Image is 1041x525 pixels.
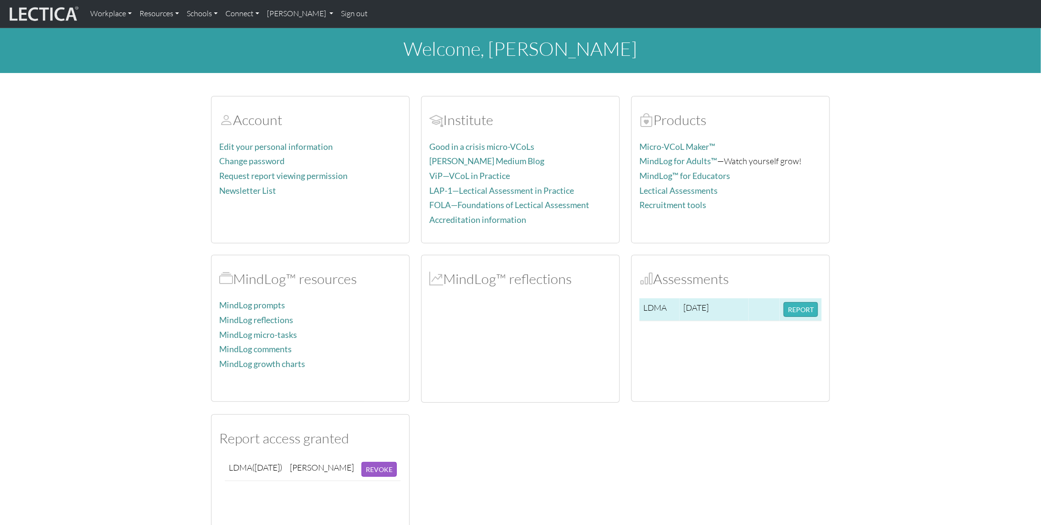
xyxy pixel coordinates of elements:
a: MindLog prompts [219,300,285,310]
p: —Watch yourself grow! [639,154,822,168]
a: FOLA—Foundations of Lectical Assessment [429,200,589,210]
span: Products [639,111,653,128]
h2: Assessments [639,271,822,287]
h2: MindLog™ resources [219,271,402,287]
a: MindLog comments [219,344,292,354]
td: LDMA [225,458,286,481]
a: MindLog reflections [219,315,293,325]
a: Good in a crisis micro-VCoLs [429,142,534,152]
a: Connect [222,4,263,24]
span: [DATE] [683,302,709,313]
span: MindLog™ resources [219,270,233,287]
span: Account [219,111,233,128]
a: MindLog growth charts [219,359,305,369]
h2: Products [639,112,822,128]
h2: Report access granted [219,430,402,447]
td: LDMA [639,298,680,321]
span: ([DATE]) [252,462,282,472]
button: REPORT [784,302,818,317]
a: MindLog for Adults™ [639,156,717,166]
a: [PERSON_NAME] [263,4,337,24]
span: Account [429,111,443,128]
a: Workplace [86,4,136,24]
a: Newsletter List [219,186,276,196]
a: MindLog micro-tasks [219,330,297,340]
span: MindLog [429,270,443,287]
a: Edit your personal information [219,142,333,152]
a: Lectical Assessments [639,186,718,196]
a: MindLog™ for Educators [639,171,730,181]
a: Accreditation information [429,215,526,225]
a: Request report viewing permission [219,171,348,181]
a: Micro-VCoL Maker™ [639,142,715,152]
a: Schools [183,4,222,24]
button: REVOKE [361,462,397,477]
a: Sign out [337,4,372,24]
h2: Account [219,112,402,128]
a: Recruitment tools [639,200,706,210]
a: Resources [136,4,183,24]
h2: Institute [429,112,612,128]
div: [PERSON_NAME] [290,462,354,473]
img: lecticalive [7,5,79,23]
h2: MindLog™ reflections [429,271,612,287]
a: Change password [219,156,285,166]
a: LAP-1—Lectical Assessment in Practice [429,186,574,196]
a: ViP—VCoL in Practice [429,171,510,181]
a: [PERSON_NAME] Medium Blog [429,156,544,166]
span: Assessments [639,270,653,287]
